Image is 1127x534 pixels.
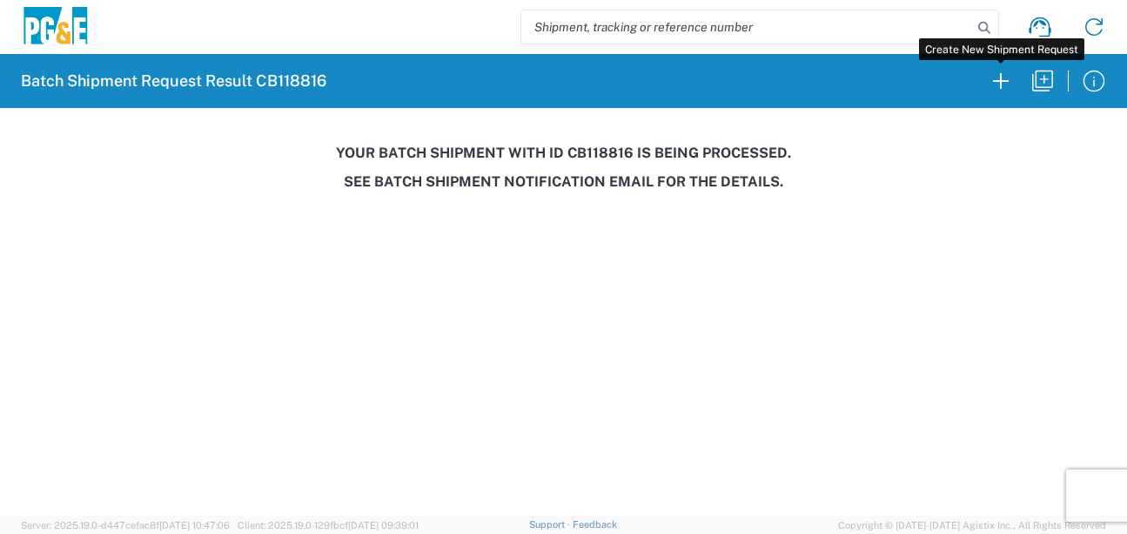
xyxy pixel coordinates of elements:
[238,520,419,531] span: Client: 2025.19.0-129fbcf
[838,517,1106,533] span: Copyright © [DATE]-[DATE] Agistix Inc., All Rights Reserved
[21,71,326,91] h2: Batch Shipment Request Result CB118816
[348,520,419,531] span: [DATE] 09:39:01
[12,145,1115,161] h3: Your batch shipment with id CB118816 is being processed.
[521,10,972,44] input: Shipment, tracking or reference number
[21,7,91,48] img: pge
[573,519,617,530] a: Feedback
[12,173,1115,190] h3: See Batch Shipment Notification email for the details.
[159,520,230,531] span: [DATE] 10:47:06
[21,520,230,531] span: Server: 2025.19.0-d447cefac8f
[529,519,573,530] a: Support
